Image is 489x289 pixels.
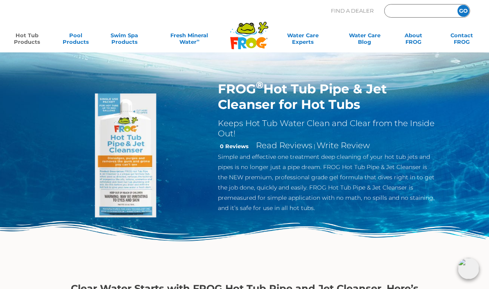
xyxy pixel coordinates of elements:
img: Hot-Tub-Pipe-Jet-Cleanser-Singular-Packet_500x500.webp [54,81,206,233]
p: Find A Dealer [331,4,374,18]
sup: ∞ [197,38,199,43]
strong: 0 Reviews [220,143,249,149]
a: ContactFROG [443,32,481,48]
a: AboutFROG [394,32,432,48]
a: Read Reviews [256,140,312,150]
h2: Keeps Hot Tub Water Clean and Clear from the Inside Out! [218,118,435,139]
span: | [314,143,315,149]
a: PoolProducts [57,32,95,48]
a: Hot TubProducts [8,32,46,48]
h1: FROG Hot Tub Pipe & Jet Cleanser for Hot Tubs [218,81,435,112]
a: Water CareExperts [270,32,335,48]
sup: ® [256,79,263,91]
p: Simple and effective one treatment deep cleaning of your hot tub jets and pipes is no longer just... [218,152,435,213]
a: Water CareBlog [346,32,383,48]
input: Zip Code Form [391,7,446,16]
input: GO [457,5,469,17]
a: Fresh MineralWater∞ [154,32,225,48]
a: Write Review [317,140,370,150]
a: Swim SpaProducts [105,32,143,48]
img: openIcon [458,258,479,279]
